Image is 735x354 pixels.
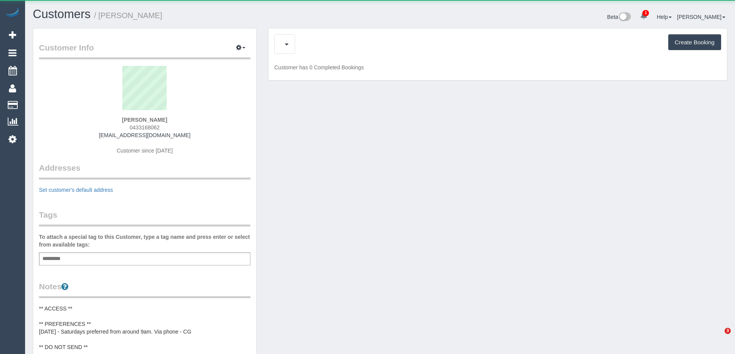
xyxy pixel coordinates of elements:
a: Help [657,14,672,20]
button: Create Booking [668,34,721,50]
a: Customers [33,7,91,21]
span: 1 [642,10,649,16]
span: Customer since [DATE] [117,148,172,154]
img: Automaid Logo [5,8,20,18]
a: [EMAIL_ADDRESS][DOMAIN_NAME] [99,132,190,138]
span: 0433168062 [130,124,160,131]
legend: Notes [39,281,250,298]
label: To attach a special tag to this Customer, type a tag name and press enter or select from availabl... [39,233,250,248]
a: Beta [607,14,631,20]
p: Customer has 0 Completed Bookings [274,64,721,71]
a: Set customer's default address [39,187,113,193]
a: 1 [636,8,651,25]
strong: [PERSON_NAME] [122,117,167,123]
legend: Tags [39,209,250,226]
legend: Customer Info [39,42,250,59]
a: [PERSON_NAME] [677,14,725,20]
img: New interface [618,12,631,22]
span: 3 [725,328,731,334]
iframe: Intercom live chat [709,328,727,346]
small: / [PERSON_NAME] [94,11,162,20]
